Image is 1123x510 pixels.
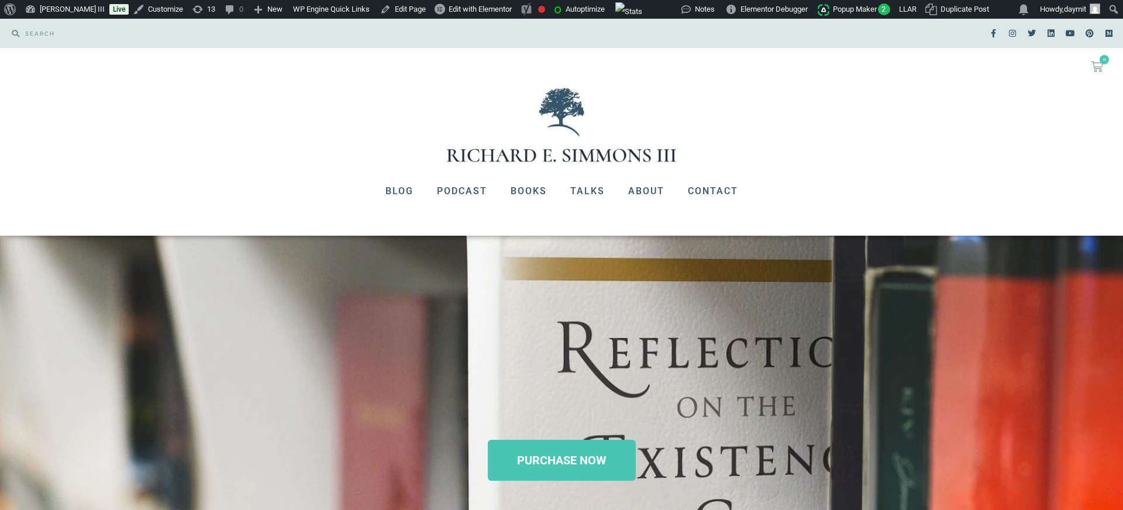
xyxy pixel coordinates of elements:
[538,6,545,13] div: Focus keyphrase not set
[499,176,559,206] a: Books
[488,440,636,481] a: PURCHASE NOW
[616,176,676,206] a: About
[676,176,750,206] a: Contact
[559,176,616,206] a: Talks
[374,176,425,206] a: Blog
[1077,54,1117,80] a: 0
[449,5,512,13] span: Edit with Elementor
[1064,5,1086,13] span: daymit
[878,4,890,15] span: 2
[1100,55,1109,64] span: 0
[19,25,556,42] input: SEARCH
[517,454,607,466] span: PURCHASE NOW
[425,176,499,206] a: Podcast
[615,2,642,21] img: Views over 48 hours. Click for more Jetpack Stats.
[109,4,129,15] a: Live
